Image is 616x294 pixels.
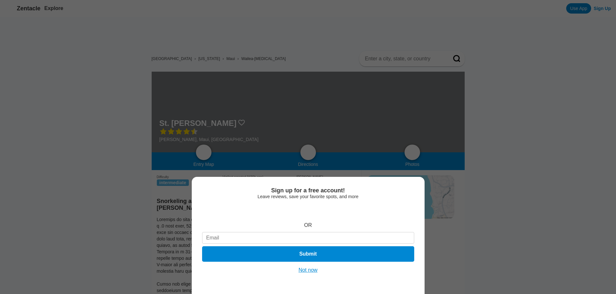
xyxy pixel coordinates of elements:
button: Not now [297,267,319,273]
button: Submit [202,246,414,262]
div: Sign up for a free account! [202,187,414,194]
div: Leave reviews, save your favorite spots, and more [202,194,414,199]
div: OR [304,222,312,228]
input: Email [202,232,414,244]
